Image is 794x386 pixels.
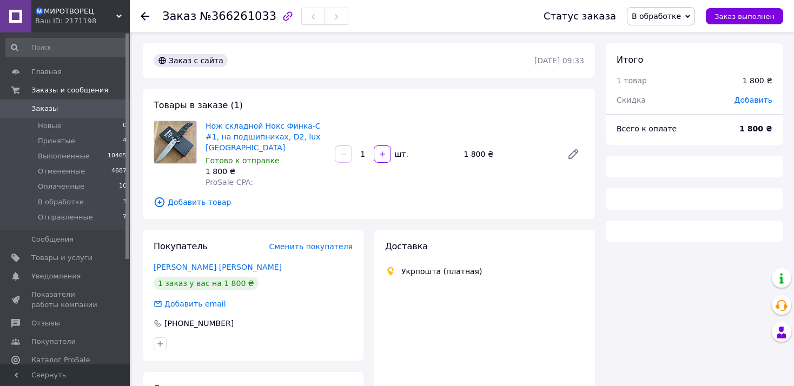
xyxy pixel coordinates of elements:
[31,85,108,95] span: Заказы и сообщения
[38,197,84,207] span: В обработке
[714,12,775,21] span: Заказ выполнен
[141,11,149,22] div: Вернуться назад
[269,242,353,251] span: Сменить покупателя
[163,298,227,309] div: Добавить email
[617,76,647,85] span: 1 товар
[200,10,276,23] span: №366261033
[38,151,90,161] span: Выполненные
[153,298,227,309] div: Добавить email
[706,8,783,24] button: Заказ выполнен
[31,337,76,347] span: Покупатели
[31,104,58,114] span: Заказы
[206,156,280,165] span: Готово к отправке
[123,136,127,146] span: 4
[154,121,196,163] img: Нож складной Нокс Финка-С #1, на подшипниках, D2, lux Китай
[31,318,60,328] span: Отзывы
[38,136,75,146] span: Принятые
[206,166,326,177] div: 1 800 ₴
[743,75,772,86] div: 1 800 ₴
[119,182,127,191] span: 10
[206,122,321,152] a: Нож складной Нокс Финка-С #1, на подшипниках, D2, lux [GEOGRAPHIC_DATA]
[108,151,127,161] span: 10465
[38,167,85,176] span: Отмененные
[735,96,772,104] span: Добавить
[154,241,208,251] span: Покупатель
[617,124,677,133] span: Всего к оплате
[617,96,646,104] span: Скидка
[31,253,92,263] span: Товары и услуги
[5,38,128,57] input: Поиск
[154,54,228,67] div: Заказ с сайта
[163,318,235,329] div: [PHONE_NUMBER]
[617,55,643,65] span: Итого
[35,16,130,26] div: Ваш ID: 2171198
[35,6,116,16] span: Ⓜ️МИРОТВОРЕЦ
[459,147,558,162] div: 1 800 ₴
[162,10,196,23] span: Заказ
[154,263,282,271] a: [PERSON_NAME] [PERSON_NAME]
[31,290,100,309] span: Показатели работы компании
[31,355,90,365] span: Каталог ProSale
[544,11,616,22] div: Статус заказа
[154,277,259,290] div: 1 заказ у вас на 1 800 ₴
[31,67,62,77] span: Главная
[399,266,485,277] div: Укрпошта (платная)
[123,197,127,207] span: 3
[154,100,243,110] span: Товары в заказе (1)
[739,124,772,133] b: 1 800 ₴
[123,212,127,222] span: 7
[632,12,681,21] span: В обработке
[111,167,127,176] span: 4687
[154,196,584,208] span: Добавить товар
[563,143,584,165] a: Редактировать
[385,241,428,251] span: Доставка
[123,121,127,131] span: 0
[38,182,84,191] span: Оплаченные
[392,149,409,159] div: шт.
[31,271,81,281] span: Уведомления
[38,121,62,131] span: Новые
[534,56,584,65] time: [DATE] 09:33
[38,212,93,222] span: Отправленные
[206,178,253,187] span: ProSale CPA:
[31,235,74,244] span: Сообщения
